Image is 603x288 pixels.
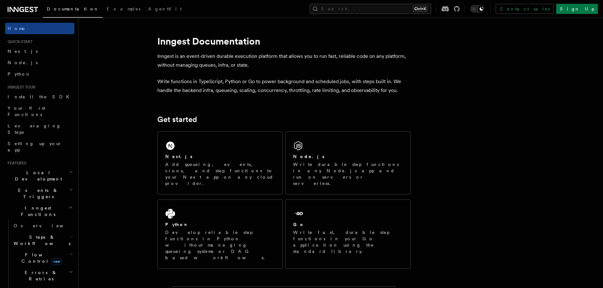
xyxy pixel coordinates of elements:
[8,25,25,32] span: Home
[51,258,62,265] span: new
[5,102,74,120] a: Your first Functions
[5,23,74,34] a: Home
[148,6,182,11] span: AgentKit
[157,132,283,194] a: Next.jsAdd queueing, events, crons, and step functions to your Next app on any cloud provider.
[11,231,74,249] button: Steps & Workflows
[11,252,70,264] span: Flow Control
[47,6,99,11] span: Documentation
[5,91,74,102] a: Install the SDK
[293,161,403,187] p: Write durable step functions in any Node.js app and run on servers or serverless.
[157,77,411,95] p: Write functions in TypeScript, Python or Go to power background and scheduled jobs, with steps bu...
[5,85,35,90] span: Inngest tour
[107,6,141,11] span: Examples
[157,35,411,47] h1: Inngest Documentation
[165,161,275,187] p: Add queueing, events, crons, and step functions to your Next app on any cloud provider.
[8,141,62,152] span: Setting up your app
[293,153,324,160] h2: Node.js
[5,161,26,166] span: Features
[11,267,74,285] button: Errors & Retries
[11,234,71,247] span: Steps & Workflows
[8,49,38,54] span: Next.js
[103,2,144,17] a: Examples
[11,249,74,267] button: Flow Controlnew
[285,132,411,194] a: Node.jsWrite durable step functions in any Node.js app and run on servers or serverless.
[165,229,275,261] p: Develop reliable step functions in Python without managing queueing systems or DAG based workflows.
[8,71,31,77] span: Python
[165,221,189,228] h2: Python
[5,46,74,57] a: Next.js
[496,4,554,14] a: Contact sales
[5,187,69,200] span: Events & Triggers
[5,120,74,138] a: Leveraging Steps
[470,5,485,13] button: Toggle dark mode
[310,4,431,14] button: Search...Ctrl+K
[5,57,74,68] a: Node.js
[8,123,61,135] span: Leveraging Steps
[11,220,74,231] a: Overview
[8,106,45,117] span: Your first Functions
[556,4,598,14] a: Sign Up
[144,2,185,17] a: AgentKit
[5,205,68,218] span: Inngest Functions
[413,6,427,12] kbd: Ctrl+K
[165,153,192,160] h2: Next.js
[8,94,73,99] span: Install the SDK
[5,39,33,44] span: Quick start
[5,185,74,202] button: Events & Triggers
[293,229,403,254] p: Write fast, durable step functions in your Go application using the standard library.
[11,269,69,282] span: Errors & Retries
[157,52,411,70] p: Inngest is an event-driven durable execution platform that allows you to run fast, reliable code ...
[5,169,69,182] span: Local Development
[5,68,74,80] a: Python
[5,138,74,156] a: Setting up your app
[5,167,74,185] button: Local Development
[285,199,411,269] a: GoWrite fast, durable step functions in your Go application using the standard library.
[14,223,79,228] span: Overview
[43,2,103,18] a: Documentation
[157,199,283,269] a: PythonDevelop reliable step functions in Python without managing queueing systems or DAG based wo...
[8,60,38,65] span: Node.js
[5,202,74,220] button: Inngest Functions
[293,221,305,228] h2: Go
[157,115,197,124] a: Get started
